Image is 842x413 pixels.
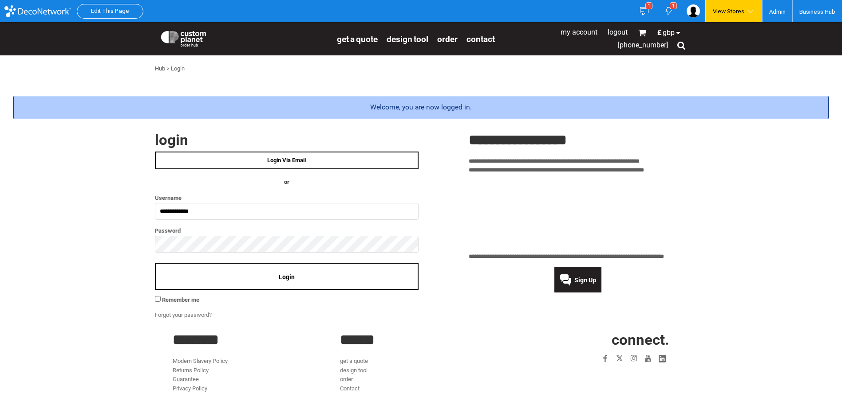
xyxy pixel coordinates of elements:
div: > [166,64,170,74]
h2: CONNECT. [507,332,669,347]
div: Welcome, you are now logged in. [13,96,829,119]
span: Login Via Email [267,157,306,164]
label: Username [155,193,419,203]
a: design tool [340,367,368,374]
a: get a quote [340,358,368,364]
iframe: Customer reviews powered by Trustpilot [547,371,669,382]
span: GBP [663,29,675,36]
h2: Login [155,132,419,147]
span: [PHONE_NUMBER] [618,41,668,49]
a: get a quote [337,34,378,44]
a: order [437,34,458,44]
a: Contact [466,34,495,44]
a: order [340,376,353,382]
span: Login [279,273,295,281]
a: Custom Planet [155,24,332,51]
a: Privacy Policy [173,385,207,392]
span: £ [657,29,663,36]
div: Login [171,64,185,74]
h4: OR [155,178,419,187]
a: Returns Policy [173,367,209,374]
a: Hub [155,65,165,72]
span: Sign Up [574,277,596,284]
a: design tool [387,34,428,44]
a: Logout [608,28,628,36]
a: Login Via Email [155,152,419,169]
img: Custom Planet [159,29,208,47]
label: Password [155,226,419,236]
a: Forgot your password? [155,312,212,318]
input: Remember me [155,296,161,302]
span: Remember me [162,296,199,303]
a: Edit This Page [91,8,129,14]
a: Modern Slavery Policy [173,358,228,364]
a: My Account [561,28,597,36]
iframe: Customer reviews powered by Trustpilot [469,180,688,247]
a: Guarantee [173,376,199,382]
a: Contact [340,385,360,392]
div: 1 [645,2,652,9]
div: 1 [670,2,677,9]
